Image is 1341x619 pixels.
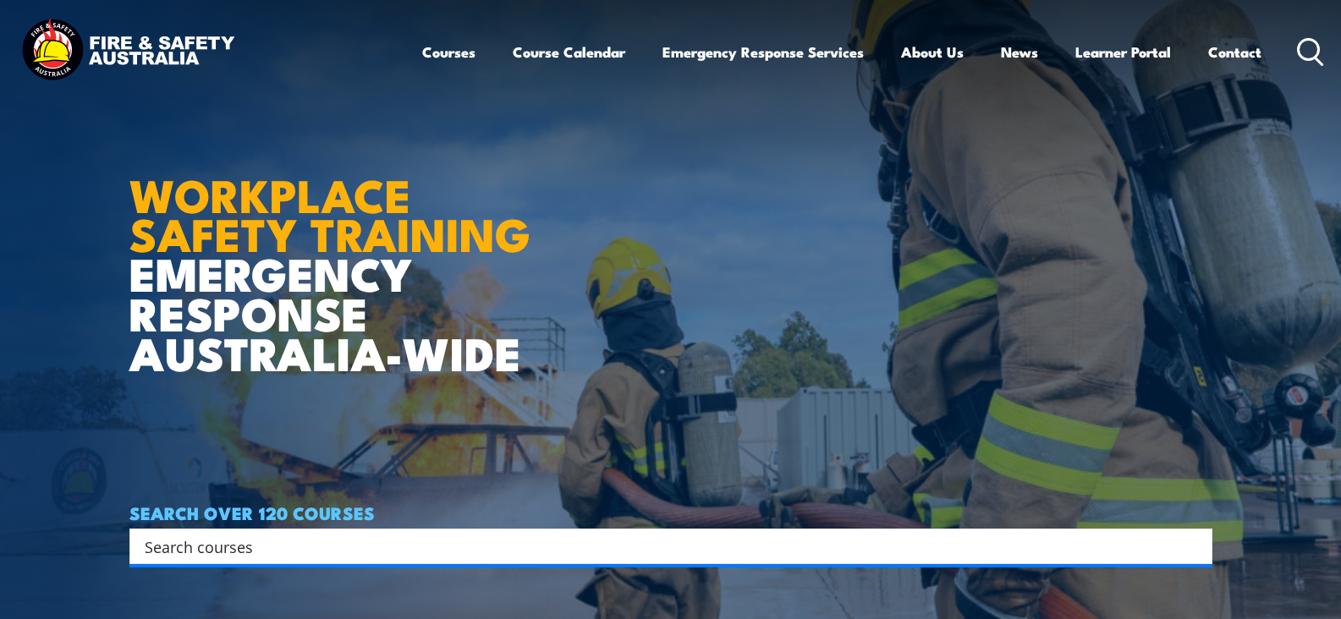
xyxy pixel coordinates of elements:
[148,534,1179,558] form: Search form
[662,30,864,74] a: Emergency Response Services
[1001,30,1038,74] a: News
[129,158,530,268] strong: WORKPLACE SAFETY TRAINING
[1183,534,1206,558] button: Search magnifier button
[901,30,964,74] a: About Us
[1075,30,1171,74] a: Learner Portal
[145,534,1175,559] input: Search input
[513,30,625,74] a: Course Calendar
[129,503,1212,522] h4: SEARCH OVER 120 COURSES
[129,132,543,372] h1: EMERGENCY RESPONSE AUSTRALIA-WIDE
[422,30,475,74] a: Courses
[1208,30,1261,74] a: Contact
